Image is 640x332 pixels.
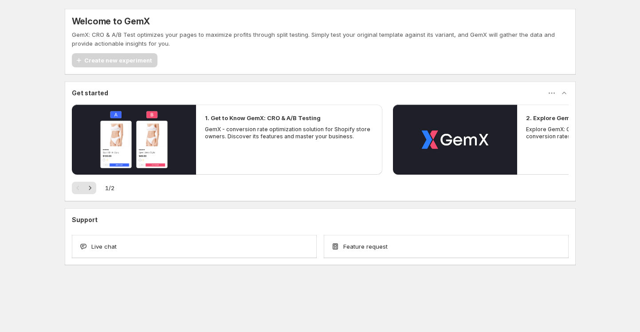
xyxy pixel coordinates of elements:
h5: Welcome to GemX [72,16,150,27]
h3: Support [72,215,98,224]
span: Feature request [343,242,388,251]
button: Play video [72,105,196,175]
button: Next [84,182,96,194]
span: 1 / 2 [105,184,114,192]
span: Live chat [91,242,117,251]
button: Play video [393,105,517,175]
p: GemX: CRO & A/B Test optimizes your pages to maximize profits through split testing. Simply test ... [72,30,569,48]
h3: Get started [72,89,108,98]
p: GemX - conversion rate optimization solution for Shopify store owners. Discover its features and ... [205,126,373,140]
h2: 1. Get to Know GemX: CRO & A/B Testing [205,113,321,122]
nav: Pagination [72,182,96,194]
